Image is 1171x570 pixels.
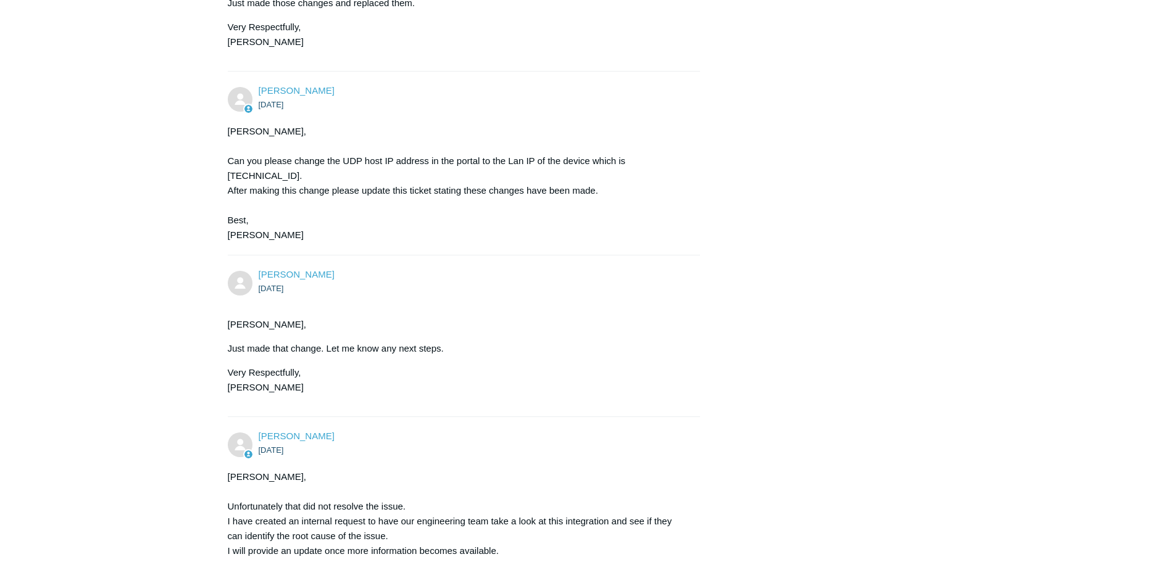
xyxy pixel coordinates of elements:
p: [PERSON_NAME], [228,317,688,332]
span: Kris Haire [259,85,335,96]
a: [PERSON_NAME] [259,269,335,279]
a: [PERSON_NAME] [259,85,335,96]
p: Very Respectfully, [PERSON_NAME] [228,20,688,49]
time: 06/30/2025, 10:00 [259,284,284,293]
time: 06/30/2025, 09:52 [259,100,284,109]
p: Just made that change. Let me know any next steps. [228,341,688,356]
a: [PERSON_NAME] [259,431,335,441]
div: [PERSON_NAME], Can you please change the UDP host IP address in the portal to the Lan IP of the d... [228,124,688,242]
time: 07/01/2025, 07:12 [259,445,284,455]
span: Rick Sunwoo [259,269,335,279]
p: Very Respectfully, [PERSON_NAME] [228,365,688,395]
span: Kris Haire [259,431,335,441]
